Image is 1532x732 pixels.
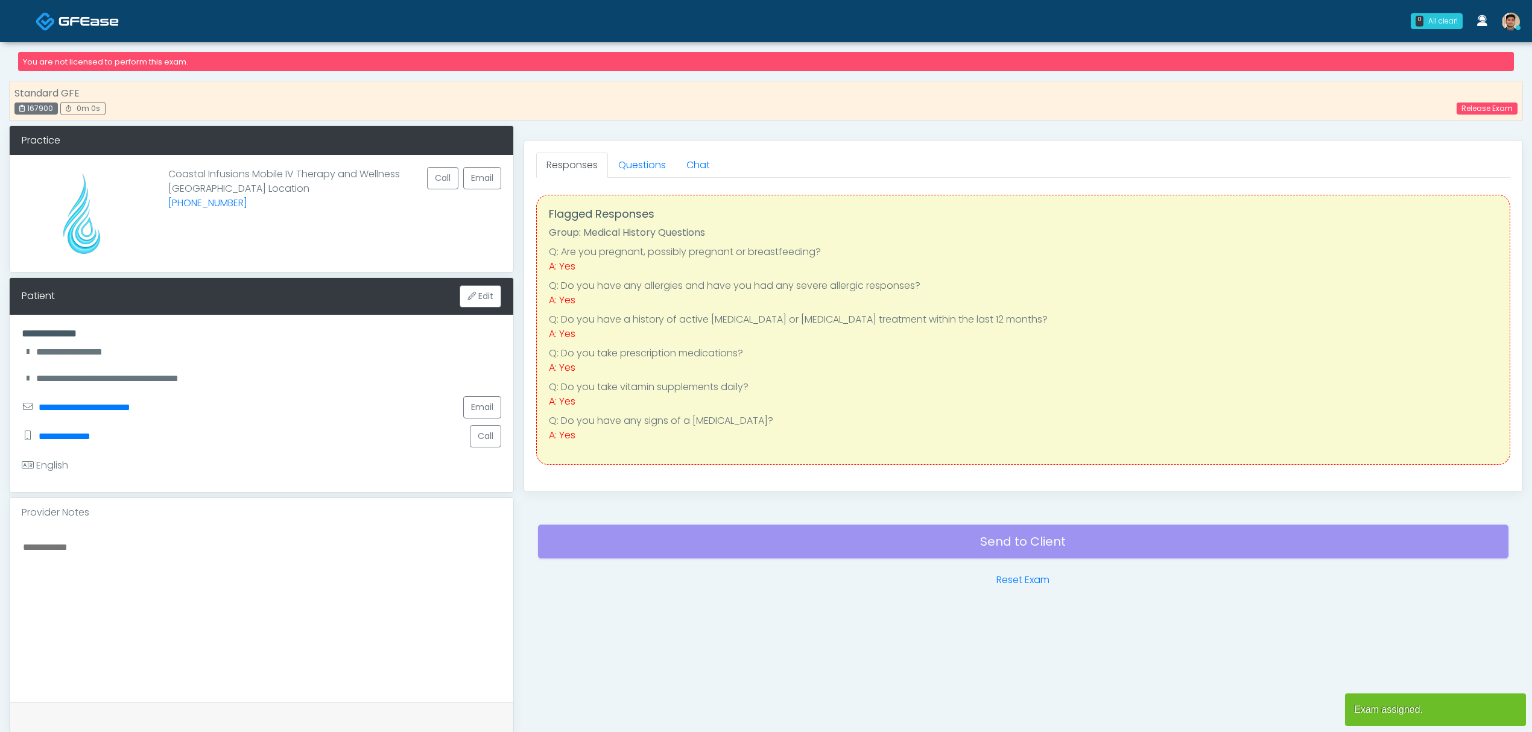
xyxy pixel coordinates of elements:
div: English [22,458,68,473]
button: Call [427,167,458,189]
a: Docovia [36,1,119,40]
h4: Flagged Responses [549,207,1498,221]
img: Kenner Medina [1502,13,1520,31]
a: Chat [676,153,720,178]
div: Practice [10,126,513,155]
div: 167900 [14,103,58,115]
img: Provider image [22,167,142,260]
a: Release Exam [1457,103,1518,115]
li: Q: Are you pregnant, possibly pregnant or breastfeeding? [549,245,1498,259]
li: Q: Do you have a history of active [MEDICAL_DATA] or [MEDICAL_DATA] treatment within the last 12 ... [549,312,1498,327]
a: Email [463,396,501,418]
li: Q: Do you take vitamin supplements daily? [549,380,1498,394]
li: Q: Do you have any allergies and have you had any severe allergic responses? [549,279,1498,293]
article: Exam assigned. [1345,693,1526,726]
div: A: Yes [549,361,1498,375]
li: Q: Do you have any signs of a [MEDICAL_DATA]? [549,414,1498,428]
a: Email [463,167,501,189]
strong: Standard GFE [14,86,80,100]
a: [PHONE_NUMBER] [168,196,247,210]
h4: Standard Responses [536,477,1510,490]
div: 0 [1416,16,1423,27]
p: Coastal Infusions Mobile IV Therapy and Wellness [GEOGRAPHIC_DATA] Location [168,167,400,250]
strong: Group: Medical History Questions [549,226,705,239]
button: Call [470,425,501,447]
div: A: Yes [549,428,1498,443]
div: A: Yes [549,259,1498,274]
div: A: Yes [549,394,1498,409]
small: You are not licensed to perform this exam. [23,57,188,67]
img: Docovia [59,15,119,27]
a: Questions [608,153,676,178]
div: All clear! [1428,16,1458,27]
div: Patient [22,289,55,303]
img: Docovia [36,11,55,31]
a: 0 All clear! [1404,8,1470,34]
div: Provider Notes [10,498,513,527]
a: Responses [536,153,608,178]
div: A: Yes [549,327,1498,341]
div: A: Yes [549,293,1498,308]
span: 0m 0s [77,103,100,113]
a: Reset Exam [996,573,1049,587]
button: Edit [460,285,501,308]
li: Q: Do you take prescription medications? [549,346,1498,361]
